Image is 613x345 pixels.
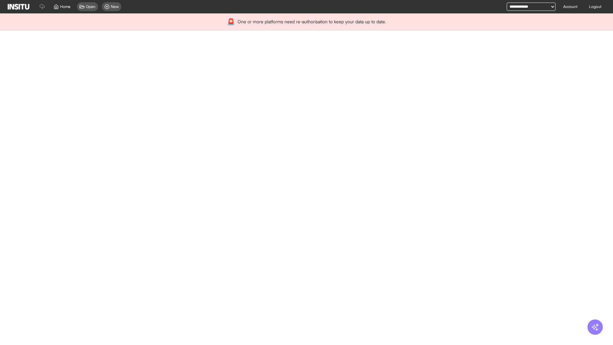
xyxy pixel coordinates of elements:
[111,4,119,9] span: New
[86,4,95,9] span: Open
[8,4,29,10] img: Logo
[227,17,235,26] div: 🚨
[238,19,386,25] span: One or more platforms need re-authorisation to keep your data up to date.
[60,4,71,9] span: Home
